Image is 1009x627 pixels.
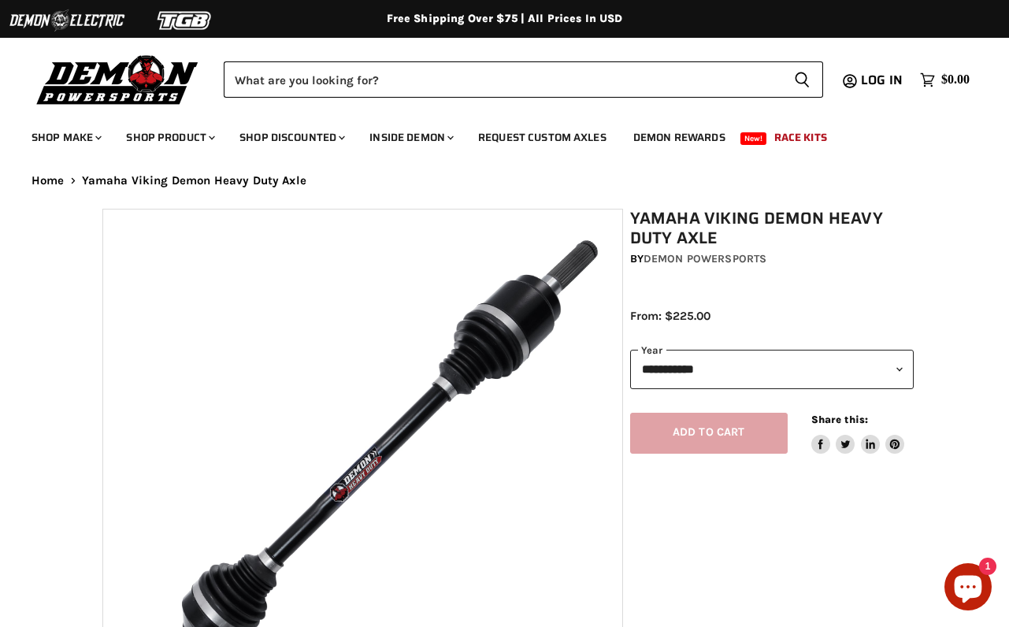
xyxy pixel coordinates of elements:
[224,61,823,98] form: Product
[358,121,463,154] a: Inside Demon
[466,121,618,154] a: Request Custom Axles
[762,121,839,154] a: Race Kits
[630,250,914,268] div: by
[861,70,903,90] span: Log in
[854,73,912,87] a: Log in
[630,209,914,248] h1: Yamaha Viking Demon Heavy Duty Axle
[781,61,823,98] button: Search
[224,61,781,98] input: Search
[8,6,126,35] img: Demon Electric Logo 2
[32,174,65,187] a: Home
[740,132,767,145] span: New!
[32,51,204,107] img: Demon Powersports
[82,174,306,187] span: Yamaha Viking Demon Heavy Duty Axle
[630,350,914,388] select: year
[644,252,766,265] a: Demon Powersports
[126,6,244,35] img: TGB Logo 2
[20,115,966,154] ul: Main menu
[811,413,905,454] aside: Share this:
[940,563,996,614] inbox-online-store-chat: Shopify online store chat
[114,121,224,154] a: Shop Product
[621,121,737,154] a: Demon Rewards
[811,414,868,425] span: Share this:
[912,69,977,91] a: $0.00
[228,121,354,154] a: Shop Discounted
[941,72,970,87] span: $0.00
[630,309,710,323] span: From: $225.00
[20,121,111,154] a: Shop Make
